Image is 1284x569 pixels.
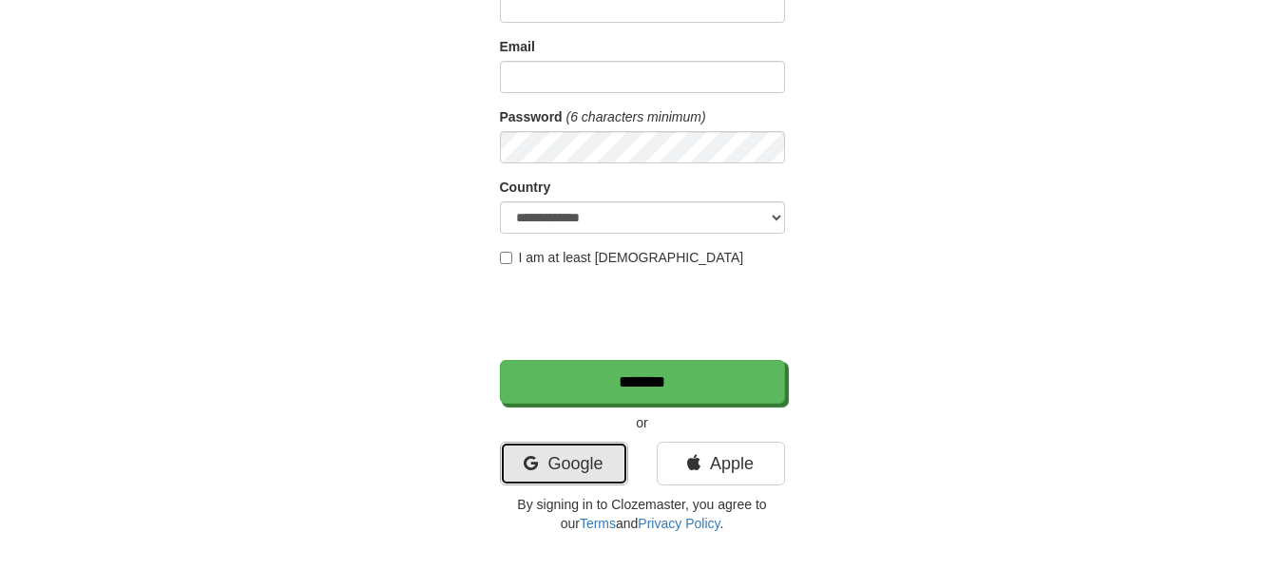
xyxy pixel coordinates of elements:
[657,442,785,485] a: Apple
[500,442,628,485] a: Google
[500,37,535,56] label: Email
[500,178,551,197] label: Country
[500,248,744,267] label: I am at least [DEMOGRAPHIC_DATA]
[566,109,706,124] em: (6 characters minimum)
[500,107,563,126] label: Password
[580,516,616,531] a: Terms
[500,276,789,351] iframe: reCAPTCHA
[638,516,719,531] a: Privacy Policy
[500,252,512,264] input: I am at least [DEMOGRAPHIC_DATA]
[500,413,785,432] p: or
[500,495,785,533] p: By signing in to Clozemaster, you agree to our and .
